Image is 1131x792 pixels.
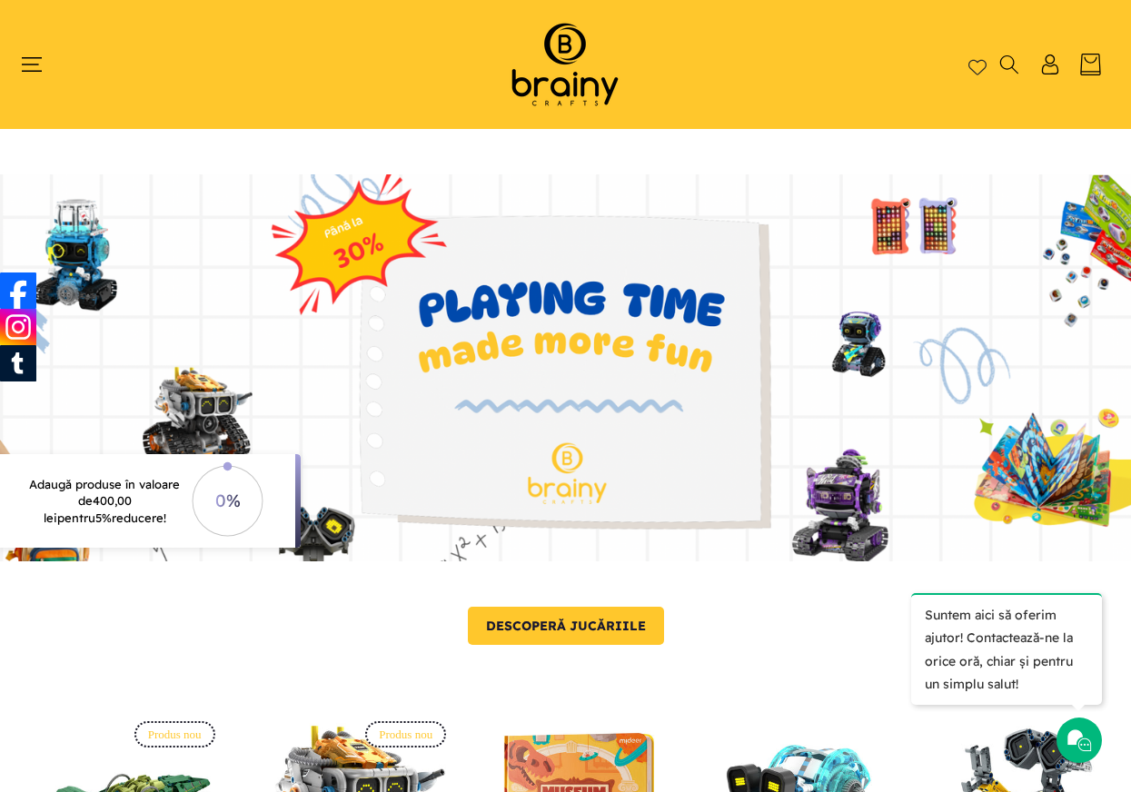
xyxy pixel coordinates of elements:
[214,490,240,511] text: 0%
[29,54,52,74] summary: Meniu
[468,607,664,645] a: Descoperă jucăriile
[997,54,1020,74] summary: Căutați
[488,18,642,111] img: Brainy Crafts
[44,493,132,524] span: 400,00 lei
[968,55,987,74] a: Wishlist page link
[95,510,112,525] span: 5%
[25,476,184,526] p: Adaugă produse în valoare de pentru reducere!
[1066,727,1093,754] img: Chat icon
[911,593,1102,705] p: Suntem aici să oferim ajutor! Contactează-ne la orice oră, chiar și pentru un simplu salut!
